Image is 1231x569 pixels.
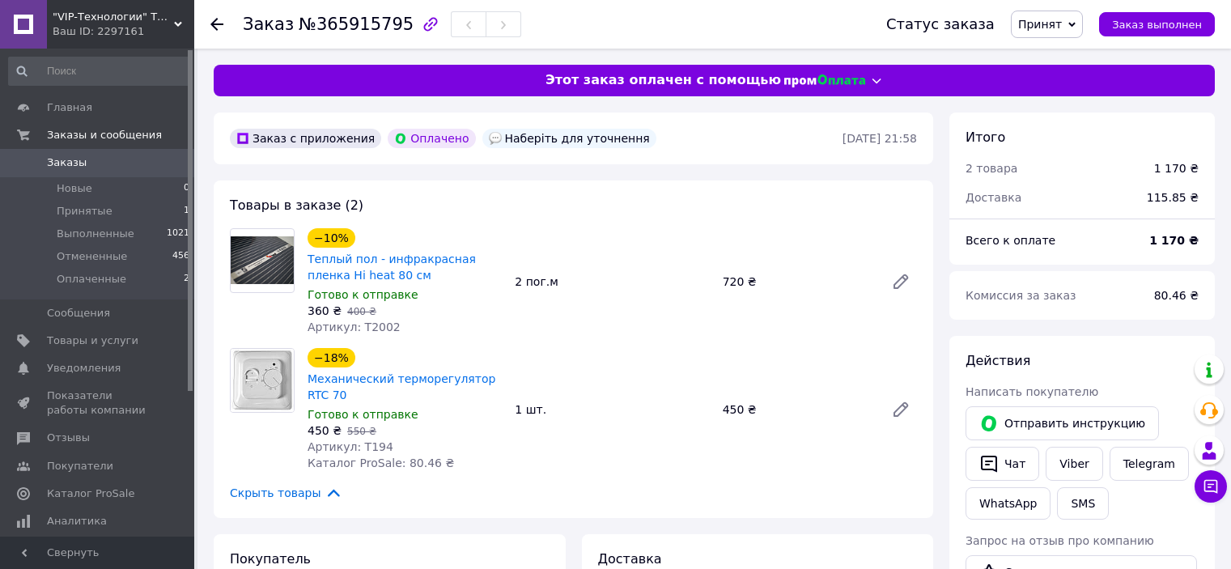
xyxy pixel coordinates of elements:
span: 80.46 ₴ [1154,289,1199,302]
span: 2 [184,272,189,287]
div: Наберіть для уточнення [482,129,656,148]
time: [DATE] 21:58 [843,132,917,145]
div: 1 170 ₴ [1154,160,1199,176]
span: Принят [1018,18,1062,31]
span: Покупатель [230,551,311,567]
span: Итого [966,130,1005,145]
span: Сообщения [47,306,110,321]
input: Поиск [8,57,191,86]
span: Отмененные [57,249,127,264]
div: Оплачено [388,129,475,148]
span: Артикул: T194 [308,440,393,453]
span: 1021 [167,227,189,241]
span: Главная [47,100,92,115]
span: "VIP-Технологии" Теплый пол электрический, Щитовое, Led оборудование, Стабилизаторы напряжения [53,10,174,24]
span: 2 товара [966,162,1017,175]
span: 360 ₴ [308,304,342,317]
button: SMS [1057,487,1109,520]
span: Новые [57,181,92,196]
span: 0 [184,181,189,196]
span: Артикул: T2002 [308,321,401,333]
span: №365915795 [299,15,414,34]
img: :speech_balloon: [489,132,502,145]
div: 115.85 ₴ [1137,180,1208,215]
span: Заказы и сообщения [47,128,162,142]
img: Механический терморегулятор RTC 70 [231,349,294,412]
span: 450 ₴ [308,424,342,437]
button: Чат [966,447,1039,481]
span: Готово к отправке [308,408,418,421]
span: 550 ₴ [347,426,376,437]
span: Отзывы [47,431,90,445]
div: Заказ с приложения [230,129,381,148]
div: 1 шт. [508,398,715,421]
a: Теплый пол - инфракрасная пленка Hi heat 80 см [308,253,476,282]
span: Запрос на отзыв про компанию [966,534,1154,547]
div: 720 ₴ [716,270,878,293]
a: Telegram [1110,447,1189,481]
div: −10% [308,228,355,248]
a: Механический терморегулятор RTC 70 [308,372,495,401]
span: Заказы [47,155,87,170]
span: Комиссия за заказ [966,289,1076,302]
span: 1 [184,204,189,219]
a: WhatsApp [966,487,1051,520]
span: Товары и услуги [47,333,138,348]
span: 456 [172,249,189,264]
span: Написать покупателю [966,385,1098,398]
div: Вернуться назад [210,16,223,32]
span: Доставка [598,551,662,567]
span: Действия [966,353,1030,368]
span: Товары в заказе (2) [230,197,363,213]
span: Оплаченные [57,272,126,287]
button: Заказ выполнен [1099,12,1215,36]
div: Ваш ID: 2297161 [53,24,194,39]
b: 1 170 ₴ [1149,234,1199,247]
span: Покупатели [47,459,113,473]
span: Всего к оплате [966,234,1055,247]
span: Уведомления [47,361,121,376]
img: Теплый пол - инфракрасная пленка Hi heat 80 см [231,236,294,284]
span: Этот заказ оплачен с помощью [545,71,781,90]
span: Каталог ProSale [47,486,134,501]
div: Статус заказа [886,16,995,32]
span: Выполненные [57,227,134,241]
div: −18% [308,348,355,367]
span: Принятые [57,204,112,219]
span: Аналитика [47,514,107,529]
button: Чат с покупателем [1195,470,1227,503]
span: Показатели работы компании [47,389,150,418]
span: Заказ [243,15,294,34]
span: Заказ выполнен [1112,19,1202,31]
a: Редактировать [885,393,917,426]
span: Каталог ProSale: 80.46 ₴ [308,456,454,469]
button: Отправить инструкцию [966,406,1159,440]
span: 400 ₴ [347,306,376,317]
span: Доставка [966,191,1021,204]
a: Редактировать [885,265,917,298]
span: Скрыть товары [230,484,342,502]
div: 2 пог.м [508,270,715,293]
span: Готово к отправке [308,288,418,301]
a: Viber [1046,447,1102,481]
div: 450 ₴ [716,398,878,421]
